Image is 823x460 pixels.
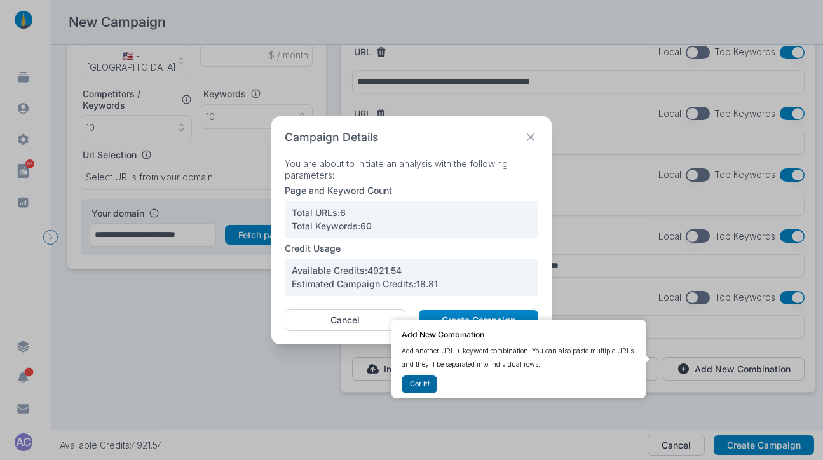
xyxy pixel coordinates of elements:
h2: Campaign Details [285,130,378,145]
p: You are about to initiate an analysis with the following parameters: [285,158,538,180]
p: Total URLs: 6 [292,207,532,219]
p: Available Credits: 4921.54 [292,265,532,276]
p: Page and Keyword Count [285,185,538,201]
p: Add another URL + keyword combination. You can also paste multiple URLs and they’ll be separated ... [402,344,636,371]
button: Cancel [285,309,405,331]
p: Credit Usage [285,243,538,259]
button: Create Campaign [419,310,538,330]
p: Total Keywords: 60 [292,220,532,232]
h3: Add New Combination [402,329,636,341]
button: Got It! [402,375,437,393]
p: Estimated Campaign Credits: 18.81 [292,278,532,290]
